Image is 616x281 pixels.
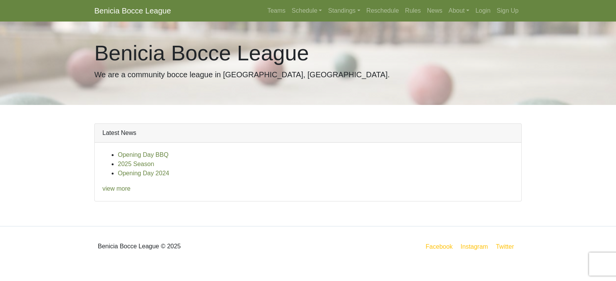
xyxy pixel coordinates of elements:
[94,69,522,80] p: We are a community bocce league in [GEOGRAPHIC_DATA], [GEOGRAPHIC_DATA].
[94,3,171,18] a: Benicia Bocce League
[445,3,472,18] a: About
[363,3,402,18] a: Reschedule
[118,170,169,176] a: Opening Day 2024
[102,185,131,192] a: view more
[89,233,308,260] div: Benicia Bocce League © 2025
[494,242,520,251] a: Twitter
[472,3,494,18] a: Login
[325,3,363,18] a: Standings
[118,151,169,158] a: Opening Day BBQ
[424,242,454,251] a: Facebook
[494,3,522,18] a: Sign Up
[95,124,521,143] div: Latest News
[264,3,288,18] a: Teams
[289,3,325,18] a: Schedule
[402,3,424,18] a: Rules
[94,40,522,66] h1: Benicia Bocce League
[424,3,445,18] a: News
[459,242,489,251] a: Instagram
[118,161,154,167] a: 2025 Season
